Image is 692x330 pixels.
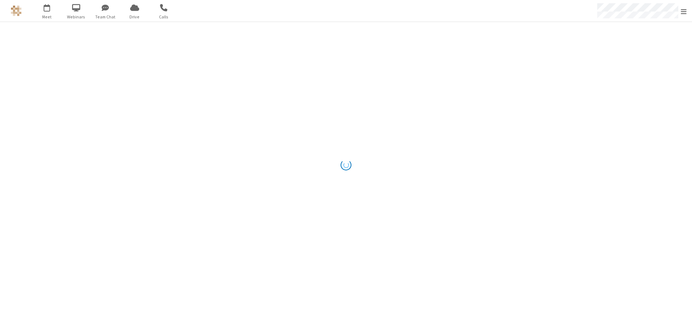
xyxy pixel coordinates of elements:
[63,14,90,20] span: Webinars
[11,5,22,16] img: QA Selenium DO NOT DELETE OR CHANGE
[92,14,119,20] span: Team Chat
[34,14,61,20] span: Meet
[150,14,177,20] span: Calls
[121,14,148,20] span: Drive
